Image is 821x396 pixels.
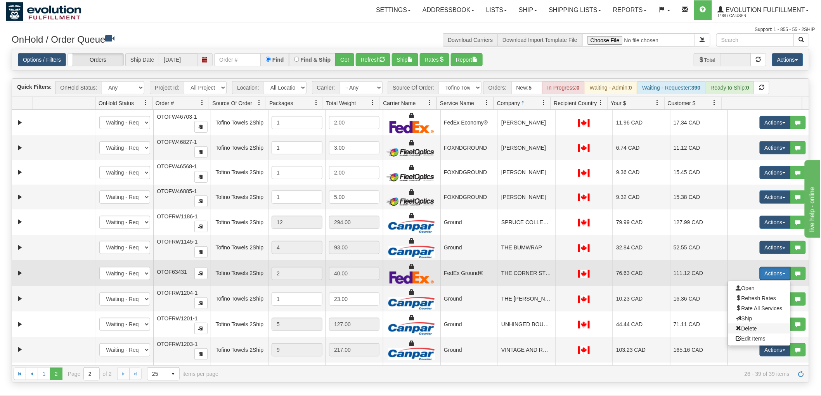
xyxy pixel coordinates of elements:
td: [PERSON_NAME] [498,135,555,160]
td: 127.99 CAD [670,209,727,235]
td: FedEx Economy® [440,110,498,136]
img: CA [578,321,590,329]
a: Go to the previous page [26,368,38,380]
label: Find [272,57,284,62]
div: Waiting - Requester: [637,81,705,94]
img: Canpar [388,297,435,310]
td: Ground [440,235,498,261]
div: New: [511,81,542,94]
strong: 390 [691,85,700,91]
td: SPRUCE COLLECTIVE [498,209,555,235]
span: Page 2 [50,368,62,380]
span: select [167,368,179,380]
input: Search [716,33,794,47]
a: Ship [513,0,543,20]
a: Expand [15,243,25,252]
a: Company filter column settings [537,96,551,109]
img: CA [578,270,590,278]
a: Lists [480,0,513,20]
span: Open [736,285,755,291]
div: 127.00 [329,318,379,331]
button: Copy to clipboard [194,195,208,207]
div: Tofino Towels 2Ship [214,193,265,201]
a: Order # filter column settings [196,96,209,109]
div: 4 [272,241,322,254]
strong: 0 [629,85,632,91]
a: Your $ filter column settings [651,96,664,109]
a: Expand [15,168,25,177]
div: 9 [272,343,322,356]
h3: OnHold / Order Queue [12,33,405,45]
span: OTOFRW1201-1 [157,315,197,322]
button: Report [451,53,483,66]
div: 294.00 [329,216,379,229]
td: 9.36 CAD [613,160,670,185]
td: 32.84 CAD [613,235,670,261]
td: 111.12 CAD [670,260,727,286]
span: Customer $ [668,99,696,107]
div: Tofino Towels 2Ship [214,269,265,277]
label: Orders [68,54,123,66]
div: Support: 1 - 855 - 55 - 2SHIP [6,26,815,33]
input: Order # [214,53,261,66]
td: Ground [440,286,498,312]
button: Actions [760,116,791,129]
span: Order # [156,99,174,107]
iframe: chat widget [803,158,820,237]
div: grid toolbar [12,79,809,97]
img: logo1488.jpg [6,2,81,21]
a: 1 [38,368,50,380]
span: 25 [152,370,162,378]
td: UNHINGED BOUTIQUE [498,311,555,337]
td: THE [PERSON_NAME] JAR [498,286,555,312]
td: 15.38 CAD [670,185,727,209]
a: Evolution Fulfillment 1488 / CA User [712,0,815,20]
button: Copy to clipboard [194,297,208,309]
img: Canpar [388,322,435,335]
a: Shipping lists [543,0,607,20]
button: Actions [760,343,791,356]
div: 40.00 [329,267,379,280]
button: Copy to clipboard [194,121,208,133]
button: Actions [760,166,791,179]
td: Ground [440,311,498,337]
span: Orders: [483,81,511,94]
span: Ship [736,315,752,322]
td: FedEx Ground® [440,260,498,286]
button: Refresh [356,53,390,66]
td: 44.44 CAD [613,311,670,337]
td: 17.34 CAD [670,110,727,136]
div: Tofino Towels 2Ship [214,118,265,127]
td: [PERSON_NAME] [498,160,555,185]
a: Recipient Country filter column settings [594,96,607,109]
span: Total Weight [326,99,356,107]
span: Source Of Order [212,99,252,107]
a: Total Weight filter column settings [367,96,380,109]
button: Rates [420,53,450,66]
td: [PERSON_NAME] [498,110,555,136]
span: OTOFRW1145-1 [157,239,197,245]
span: OTOF63431 [157,269,187,275]
div: Ready to Ship: [706,81,755,94]
a: Expand [15,268,25,278]
td: FOXNDGROUND [440,135,498,160]
img: CA [578,144,590,152]
div: 93.00 [329,241,379,254]
span: OTOFRW1186-1 [157,213,197,220]
img: CA [578,169,590,177]
span: Rate All Services [736,305,783,311]
span: OnHold Status [99,99,134,107]
img: FleetOptics Inc. [386,197,437,206]
a: Go to the first page [14,368,26,380]
span: OTOFW46885-1 [157,188,197,194]
span: Project Id: [150,81,184,94]
span: OTOFW46703-1 [157,114,197,120]
span: Evolution Fulfillment [724,7,805,13]
input: Page 2 [84,368,99,380]
td: 103.23 CAD [613,337,670,363]
img: Canpar [388,348,435,360]
strong: 5 [529,85,532,91]
a: Settings [370,0,417,20]
a: Download Carriers [448,37,493,43]
img: CA [578,346,590,354]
